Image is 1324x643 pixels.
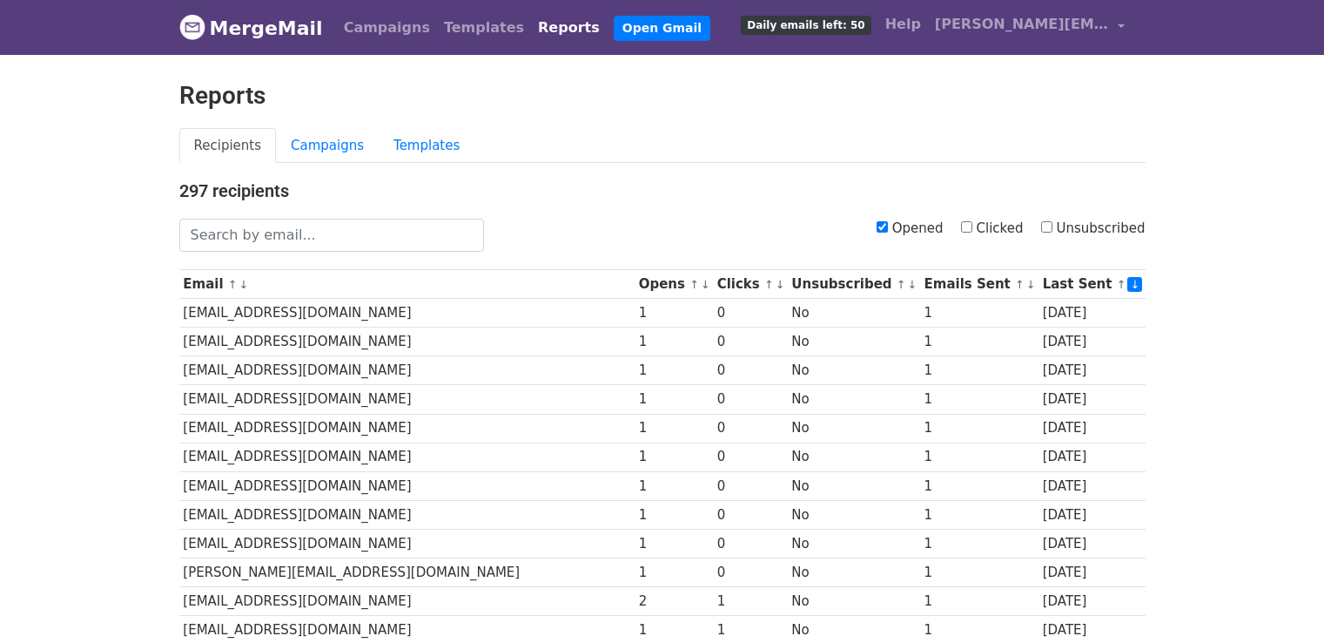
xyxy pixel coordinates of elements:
a: ↓ [701,278,710,291]
a: ↓ [1026,278,1036,291]
td: [DATE] [1038,500,1146,529]
td: [EMAIL_ADDRESS][DOMAIN_NAME] [179,328,635,356]
td: [EMAIL_ADDRESS][DOMAIN_NAME] [179,529,635,558]
td: [DATE] [1038,587,1146,616]
td: 1 [920,356,1038,385]
a: MergeMail [179,10,323,46]
a: Help [878,7,928,42]
label: Opened [877,219,944,239]
td: [EMAIL_ADDRESS][DOMAIN_NAME] [179,471,635,500]
label: Unsubscribed [1041,219,1146,239]
td: 1 [920,299,1038,328]
h4: 297 recipients [179,180,1146,201]
td: [EMAIL_ADDRESS][DOMAIN_NAME] [179,385,635,414]
a: ↑ [1117,278,1126,291]
a: ↑ [689,278,699,291]
span: Daily emails left: 50 [741,16,870,35]
td: [EMAIL_ADDRESS][DOMAIN_NAME] [179,587,635,616]
td: 1 [635,529,713,558]
a: ↑ [228,278,238,291]
a: Open Gmail [614,16,710,41]
a: ↑ [1015,278,1025,291]
img: MergeMail logo [179,14,205,40]
a: Templates [379,128,474,164]
td: 1 [920,587,1038,616]
td: No [788,558,920,587]
td: 1 [920,500,1038,529]
td: 1 [635,356,713,385]
input: Unsubscribed [1041,221,1052,233]
a: ↑ [897,278,906,291]
td: 1 [635,385,713,414]
td: [EMAIL_ADDRESS][DOMAIN_NAME] [179,500,635,529]
a: Campaigns [276,128,379,164]
td: 1 [635,443,713,471]
a: ↓ [1127,277,1142,292]
td: [DATE] [1038,385,1146,414]
th: Opens [635,270,713,299]
td: 0 [713,443,788,471]
a: ↓ [776,278,785,291]
td: [EMAIL_ADDRESS][DOMAIN_NAME] [179,356,635,385]
a: ↓ [239,278,249,291]
td: [DATE] [1038,328,1146,356]
span: [PERSON_NAME][EMAIL_ADDRESS][DOMAIN_NAME] [935,14,1109,35]
td: No [788,529,920,558]
td: 1 [635,500,713,529]
a: [PERSON_NAME][EMAIL_ADDRESS][DOMAIN_NAME] [928,7,1132,48]
td: [DATE] [1038,356,1146,385]
input: Search by email... [179,219,484,252]
td: No [788,443,920,471]
th: Unsubscribed [788,270,920,299]
input: Opened [877,221,888,233]
th: Last Sent [1038,270,1146,299]
td: 1 [920,328,1038,356]
td: 1 [635,299,713,328]
td: [EMAIL_ADDRESS][DOMAIN_NAME] [179,414,635,443]
h2: Reports [179,81,1146,111]
td: [DATE] [1038,558,1146,587]
a: ↑ [764,278,774,291]
td: [DATE] [1038,414,1146,443]
td: 1 [920,529,1038,558]
a: Campaigns [337,10,437,45]
td: [PERSON_NAME][EMAIL_ADDRESS][DOMAIN_NAME] [179,558,635,587]
td: No [788,328,920,356]
td: 1 [713,587,788,616]
td: No [788,587,920,616]
td: No [788,356,920,385]
th: Emails Sent [920,270,1038,299]
td: 0 [713,328,788,356]
td: 1 [920,414,1038,443]
td: 0 [713,529,788,558]
td: 0 [713,471,788,500]
td: [DATE] [1038,299,1146,328]
td: 0 [713,385,788,414]
a: Templates [437,10,531,45]
td: 1 [920,558,1038,587]
td: No [788,414,920,443]
td: No [788,500,920,529]
td: 0 [713,414,788,443]
a: ↓ [908,278,917,291]
td: 0 [713,500,788,529]
td: 0 [713,356,788,385]
label: Clicked [961,219,1024,239]
td: 2 [635,587,713,616]
td: No [788,385,920,414]
td: [EMAIL_ADDRESS][DOMAIN_NAME] [179,299,635,328]
td: 0 [713,299,788,328]
td: 1 [635,558,713,587]
td: 0 [713,558,788,587]
td: No [788,471,920,500]
td: 1 [635,328,713,356]
td: [DATE] [1038,443,1146,471]
td: No [788,299,920,328]
td: 1 [635,471,713,500]
td: 1 [920,443,1038,471]
input: Clicked [961,221,972,233]
th: Email [179,270,635,299]
a: Daily emails left: 50 [734,7,877,42]
td: [EMAIL_ADDRESS][DOMAIN_NAME] [179,443,635,471]
td: [DATE] [1038,529,1146,558]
